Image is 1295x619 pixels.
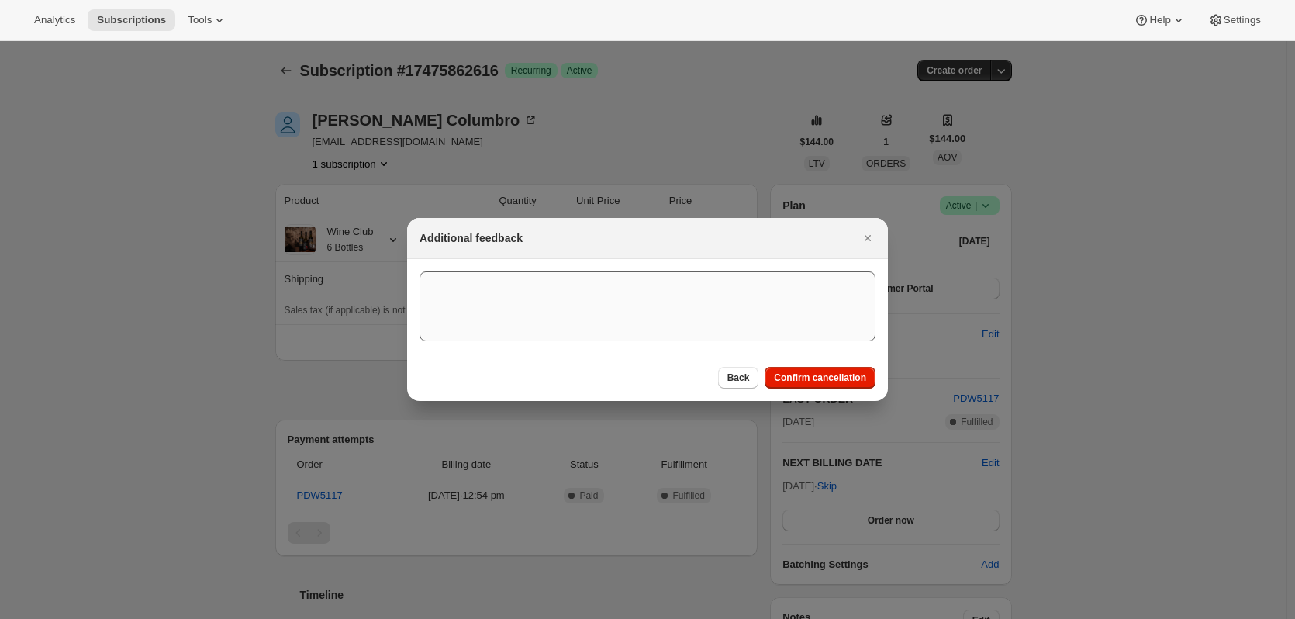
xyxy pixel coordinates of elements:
button: Back [718,367,759,389]
button: Close [857,227,879,249]
span: Settings [1224,14,1261,26]
span: Confirm cancellation [774,372,866,384]
button: Analytics [25,9,85,31]
span: Analytics [34,14,75,26]
button: Help [1124,9,1195,31]
span: Subscriptions [97,14,166,26]
span: Help [1149,14,1170,26]
h2: Additional feedback [420,230,523,246]
button: Confirm cancellation [765,367,875,389]
button: Settings [1199,9,1270,31]
span: Tools [188,14,212,26]
button: Tools [178,9,237,31]
button: Subscriptions [88,9,175,31]
span: Back [727,372,750,384]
